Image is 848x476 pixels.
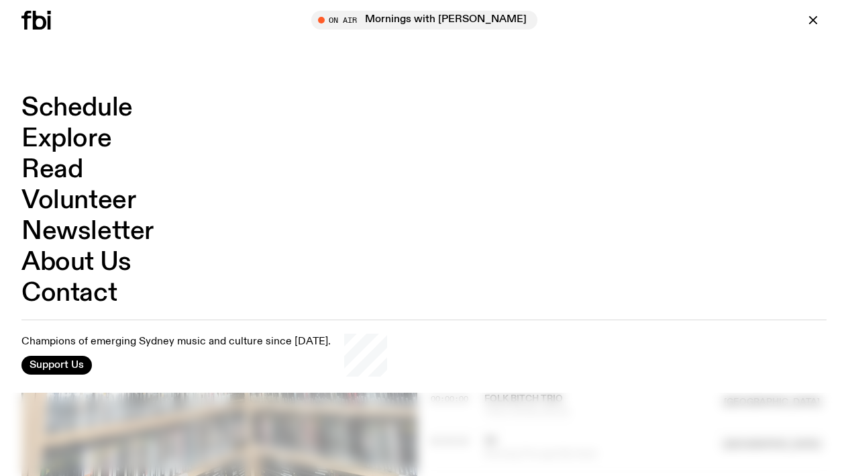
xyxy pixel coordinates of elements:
a: Explore [21,126,111,152]
p: Champions of emerging Sydney music and culture since [DATE]. [21,336,331,348]
a: Schedule [21,95,133,121]
a: Volunteer [21,188,136,213]
a: Read [21,157,83,183]
a: About Us [21,250,131,275]
button: On AirMornings with [PERSON_NAME] [311,11,537,30]
span: Support Us [30,359,84,371]
button: Support Us [21,356,92,375]
a: Contact [21,281,117,306]
a: Newsletter [21,219,154,244]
